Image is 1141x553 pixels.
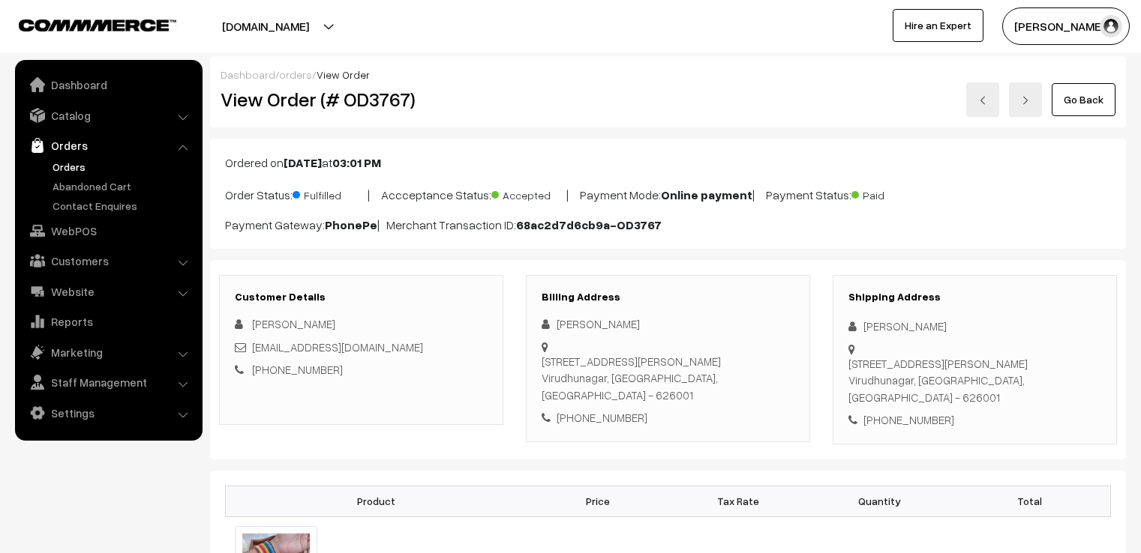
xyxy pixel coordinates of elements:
a: Reports [19,308,197,335]
th: Product [226,486,527,516]
b: 03:01 PM [332,155,381,170]
th: Quantity [809,486,950,516]
p: Ordered on at [225,154,1111,172]
div: [PERSON_NAME] [848,318,1101,335]
a: Dashboard [221,68,275,81]
a: [PHONE_NUMBER] [252,363,343,376]
div: [STREET_ADDRESS][PERSON_NAME] Virudhunagar, [GEOGRAPHIC_DATA], [GEOGRAPHIC_DATA] - 626001 [542,353,794,404]
a: Contact Enquires [49,198,197,214]
p: Payment Gateway: | Merchant Transaction ID: [225,216,1111,234]
div: [PHONE_NUMBER] [542,409,794,426]
b: [DATE] [284,155,322,170]
img: COMMMERCE [19,19,176,31]
p: Order Status: | Accceptance Status: | Payment Mode: | Payment Status: [225,184,1111,204]
a: Settings [19,399,197,426]
a: Abandoned Cart [49,178,197,194]
span: View Order [317,68,370,81]
span: Paid [851,184,926,203]
a: Hire an Expert [893,9,983,42]
a: [EMAIL_ADDRESS][DOMAIN_NAME] [252,340,423,354]
div: [PHONE_NUMBER] [848,411,1101,429]
a: Customers [19,247,197,274]
h3: Shipping Address [848,291,1101,303]
b: 68ac2d7d6cb9a-OD3767 [516,217,662,232]
a: Website [19,278,197,305]
a: COMMMERCE [19,15,150,33]
img: right-arrow.png [1021,96,1030,105]
div: [PERSON_NAME] [542,315,794,333]
span: Accepted [491,184,566,203]
a: Go Back [1052,83,1115,116]
h3: Billing Address [542,291,794,303]
th: Total [950,486,1111,516]
a: Dashboard [19,71,197,98]
span: [PERSON_NAME] [252,317,335,330]
b: Online payment [661,187,752,202]
a: Staff Management [19,369,197,396]
a: WebPOS [19,217,197,244]
img: user [1100,15,1122,37]
a: Marketing [19,339,197,366]
a: Orders [19,132,197,159]
h2: View Order (# OD3767) [221,88,504,111]
button: [DOMAIN_NAME] [170,7,362,45]
th: Price [527,486,668,516]
img: left-arrow.png [978,96,987,105]
th: Tax Rate [668,486,809,516]
span: Fulfilled [293,184,368,203]
b: PhonePe [325,217,377,232]
button: [PERSON_NAME] [1002,7,1130,45]
div: [STREET_ADDRESS][PERSON_NAME] Virudhunagar, [GEOGRAPHIC_DATA], [GEOGRAPHIC_DATA] - 626001 [848,355,1101,406]
h3: Customer Details [235,291,488,303]
a: Catalog [19,102,197,129]
div: / / [221,67,1115,82]
a: orders [279,68,312,81]
a: Orders [49,159,197,175]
